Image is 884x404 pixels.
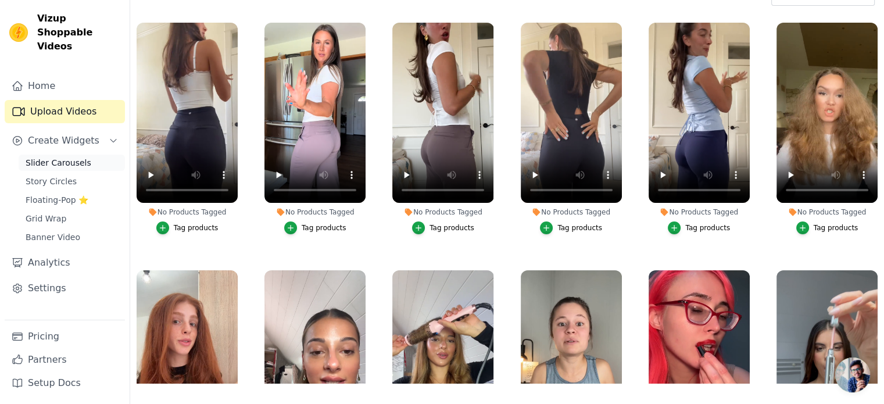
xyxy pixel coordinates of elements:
[19,173,125,190] a: Story Circles
[5,251,125,274] a: Analytics
[521,208,622,217] div: No Products Tagged
[5,74,125,98] a: Home
[796,221,858,234] button: Tag products
[26,194,88,206] span: Floating-Pop ⭐
[174,223,219,233] div: Tag products
[430,223,474,233] div: Tag products
[19,229,125,245] a: Banner Video
[814,223,858,233] div: Tag products
[19,210,125,227] a: Grid Wrap
[137,208,238,217] div: No Products Tagged
[9,23,28,42] img: Vizup
[26,176,77,187] span: Story Circles
[557,223,602,233] div: Tag products
[19,155,125,171] a: Slider Carousels
[284,221,346,234] button: Tag products
[264,208,366,217] div: No Products Tagged
[26,157,91,169] span: Slider Carousels
[5,371,125,395] a: Setup Docs
[19,192,125,208] a: Floating-Pop ⭐
[5,277,125,300] a: Settings
[412,221,474,234] button: Tag products
[156,221,219,234] button: Tag products
[26,213,66,224] span: Grid Wrap
[392,208,493,217] div: No Products Tagged
[5,129,125,152] button: Create Widgets
[540,221,602,234] button: Tag products
[26,231,80,243] span: Banner Video
[5,348,125,371] a: Partners
[649,208,750,217] div: No Products Tagged
[5,325,125,348] a: Pricing
[302,223,346,233] div: Tag products
[685,223,730,233] div: Tag products
[668,221,730,234] button: Tag products
[28,134,99,148] span: Create Widgets
[776,208,878,217] div: No Products Tagged
[835,357,870,392] a: Open chat
[5,100,125,123] a: Upload Videos
[37,12,120,53] span: Vizup Shoppable Videos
